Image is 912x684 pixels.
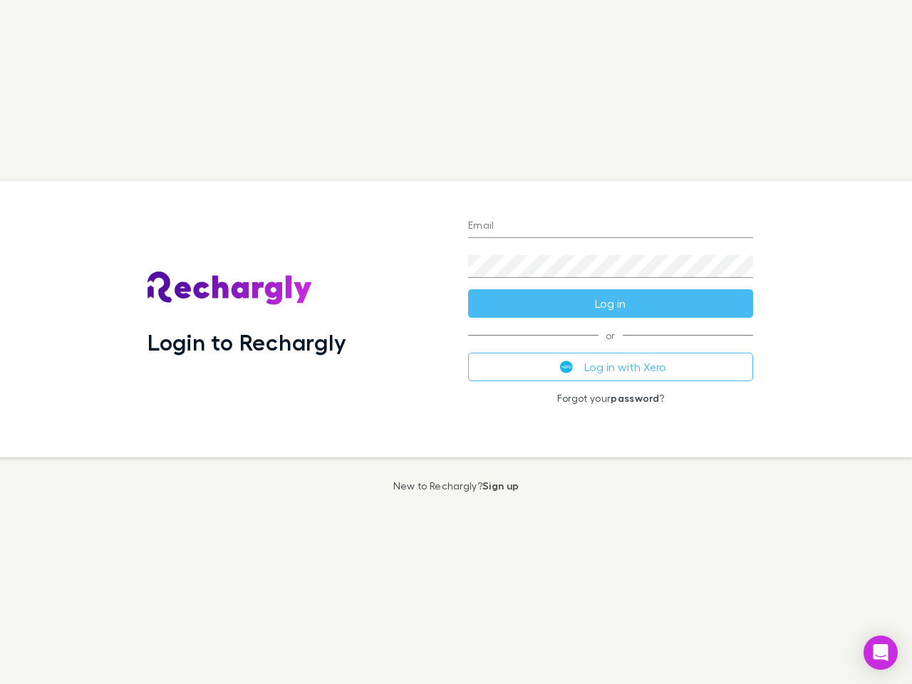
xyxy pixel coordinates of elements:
button: Log in [468,289,753,318]
a: password [611,392,659,404]
p: Forgot your ? [468,393,753,404]
h1: Login to Rechargly [147,328,346,356]
button: Log in with Xero [468,353,753,381]
img: Xero's logo [560,361,573,373]
div: Open Intercom Messenger [864,636,898,670]
a: Sign up [482,480,519,492]
p: New to Rechargly? [393,480,519,492]
img: Rechargly's Logo [147,271,313,306]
